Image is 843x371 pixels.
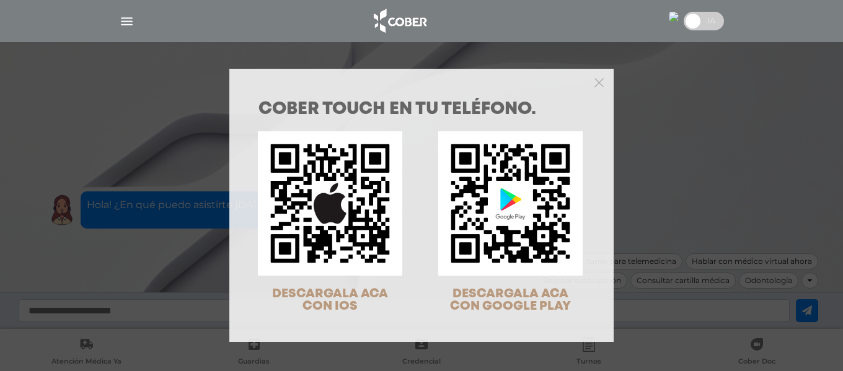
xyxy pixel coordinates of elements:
img: qr-code [258,131,402,276]
span: DESCARGALA ACA CON IOS [272,288,388,312]
img: qr-code [438,131,583,276]
span: DESCARGALA ACA CON GOOGLE PLAY [450,288,571,312]
button: Close [594,76,604,87]
h1: COBER TOUCH en tu teléfono. [258,101,585,118]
